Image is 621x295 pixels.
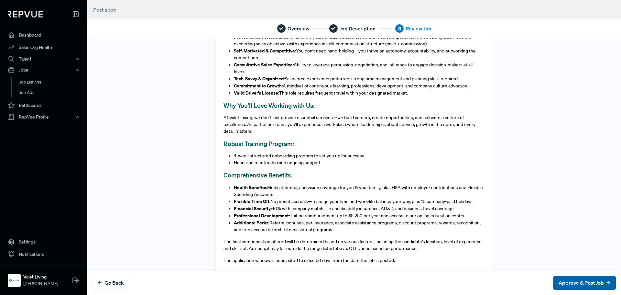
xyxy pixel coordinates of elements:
span: At Valet Living, we don’t just provide essential services—we build careers, create opportunities,... [223,115,475,134]
span: The final compensation offered will be determined based on various factors, including the candida... [223,239,483,251]
span: 401k with company match, life and disability insurance, AD&D, and business travel coverage [272,206,454,211]
img: Valet Living [9,275,19,286]
span: 4-week structured onboarding program to set you up for success [234,153,364,159]
strong: Tech-Savvy & Organized: [234,75,285,82]
strong: Additional Perks: [234,220,269,226]
strong: Self-Motivated & Competitive: [234,48,296,54]
span: Salesforce experience preferred; strong time management and planning skills required. [285,76,459,82]
strong: Flexible Time Off: [234,198,270,204]
a: Job Listings [11,77,93,87]
span: Job Description [340,25,376,32]
span: Overview [288,25,310,32]
a: Valet LivingValet Living[PERSON_NAME] [3,266,85,290]
strong: Professional Development: [234,212,290,219]
strong: Commitment to Growth: [234,83,283,89]
span: Why You’ll Love Working with Us: [223,102,314,109]
span: Robust Training Program: [223,140,294,147]
span: Comprehensive Benefits: [223,171,292,179]
img: RepVue [8,11,43,17]
button: RepVue Profile [3,111,85,122]
button: Talent [3,53,85,64]
button: Approve & Post Job [553,276,616,290]
span: Ability to leverage persuasion, negotiation, and influence to engage decision-makers at all levels. [234,62,473,74]
span: [PERSON_NAME] [23,280,58,287]
strong: Consultative Sales Expertise: [234,62,294,68]
a: Job Ads [11,87,93,98]
span: Hands-on mentorship and ongoing support [234,160,321,165]
span: Medical, dental, and vision coverage for you & your family, plus HSA with employer contributions ... [234,185,483,197]
strong: Proven Sales Performance: [234,34,289,40]
a: Dashboard [3,29,85,41]
button: Go Back [93,276,129,290]
span: The application window is anticipated to close 60 days from the date the job is posted. [223,257,395,263]
span: Ready to take your sales career to the next level? Apply [DATE] and join a company that values yo... [223,269,480,284]
a: Sales Org Health [3,41,85,53]
strong: Valet Living [23,274,58,280]
a: Notifications [3,248,85,260]
span: Review Job [406,25,431,32]
button: Jobs [3,64,85,75]
span: A mindset of continuous learning, professional development, and company culture advocacy. [283,83,468,89]
div: 3 [395,24,404,33]
span: Minimum 3 years of B2B outside consultative sales experience, with a strong track record of excee... [234,34,473,47]
a: Settings [3,236,85,248]
strong: Health Benefits: [234,184,267,190]
span: Tuition reimbursement up to $5,250 per year and access to our online education center [290,213,465,219]
span: This role requires frequent travel within your designated market. [279,90,408,96]
strong: Financial Security: [234,205,272,211]
span: You don’t need hand-holding – you thrive on autonomy, accountability, and outworking the competit... [234,48,476,61]
span: Post a Job [93,6,116,13]
strong: Valid Driver’s License: [234,90,279,96]
span: No preset accruals—manage your time and work-life balance your way, plus 10 company-paid holidays. [270,199,474,204]
span: Referral bonuses, pet insurance, associate assistance programs, discount programs, rewards, recog... [234,220,481,233]
a: Battlecards [3,99,85,111]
